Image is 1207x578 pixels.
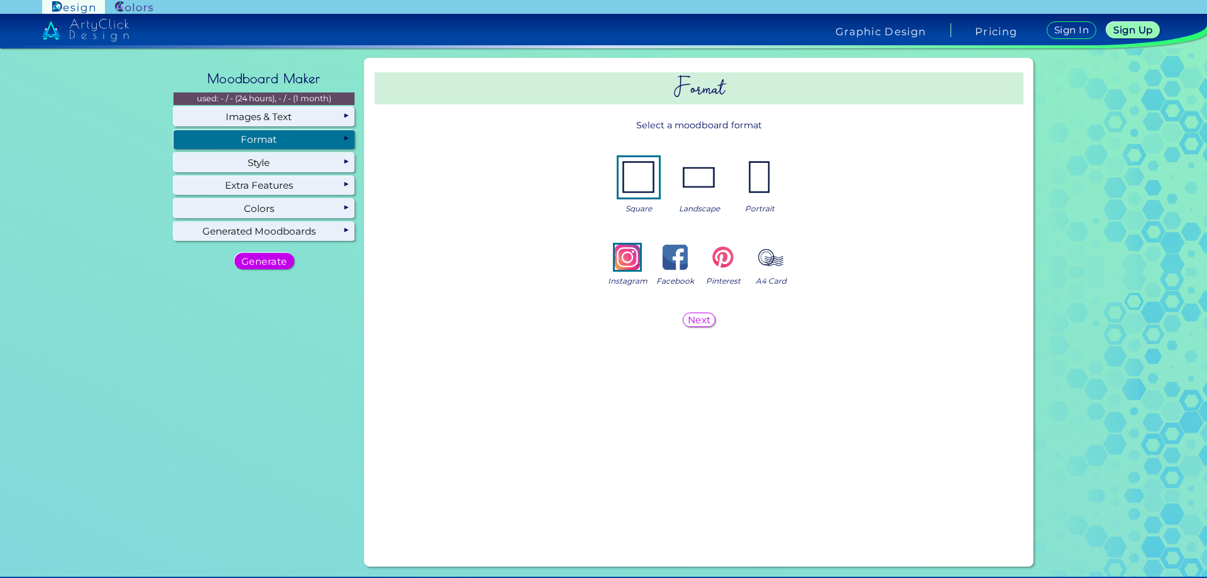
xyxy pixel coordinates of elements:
span: A4 Card [756,275,786,287]
img: icon_ig_color.svg [615,245,640,270]
a: Sign In [1049,22,1094,38]
span: Portrait [745,203,774,214]
h5: Sign In [1056,26,1088,35]
p: Select a moodboard format [375,114,1023,137]
span: Pinterest [706,275,741,287]
h2: Format [375,72,1023,104]
img: ArtyClick Colors logo [115,1,153,13]
img: artyclick_design_logo_white_combined_path.svg [42,19,129,42]
span: Facebook [656,275,694,287]
h5: Sign Up [1116,26,1151,35]
img: ex-mb-format-2.jpg [739,157,780,197]
img: ex-mb-format-0.jpg [619,157,659,197]
h4: Graphic Design [835,26,926,36]
h5: Next [689,315,710,324]
span: Instagram [608,275,648,287]
div: Generated Moodboards [174,222,355,241]
a: Pricing [975,26,1017,36]
p: used: - / - (24 hours), - / - (1 month) [174,92,355,105]
span: Landscape [679,203,720,214]
div: Images & Text [174,107,355,126]
h2: Moodboard Maker [201,65,327,92]
div: Colors [174,199,355,218]
div: Extra Features [174,176,355,195]
img: icon_pinterest_color.svg [710,245,736,270]
img: icon_stamp.svg [758,245,783,270]
a: Sign Up [1109,23,1157,38]
h5: Generate [244,257,285,265]
span: Square [626,203,652,214]
img: ex-mb-format-1.jpg [679,157,719,197]
div: Style [174,153,355,172]
img: icon_fb_color.svg [663,245,688,270]
div: Format [174,130,355,149]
